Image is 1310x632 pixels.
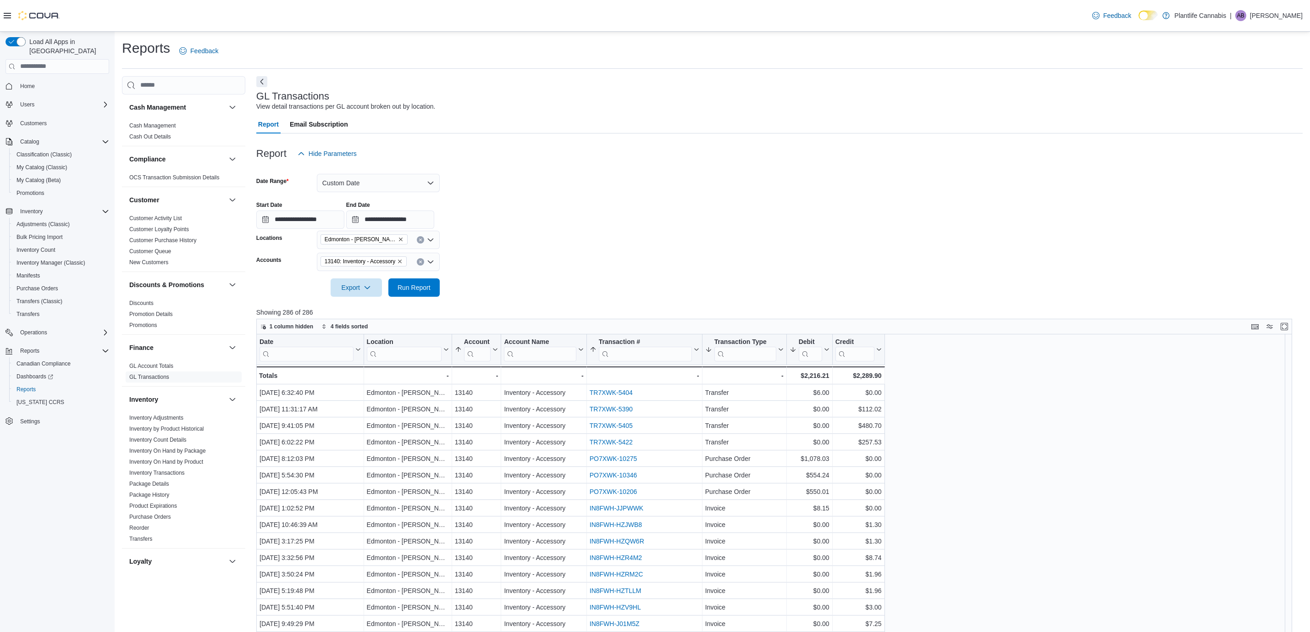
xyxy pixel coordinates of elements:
[129,215,182,222] a: Customer Activity List
[590,488,637,495] a: PO7XWK-10206
[504,404,583,415] div: Inventory - Accessory
[129,226,189,233] span: Customer Loyalty Points
[464,338,491,346] div: Account #
[13,397,68,408] a: [US_STATE] CCRS
[20,347,39,355] span: Reports
[317,174,440,192] button: Custom Date
[9,174,113,187] button: My Catalog (Beta)
[129,425,204,432] span: Inventory by Product Historical
[714,338,776,346] div: Transaction Type
[789,387,829,398] div: $6.00
[227,394,238,405] button: Inventory
[227,102,238,113] button: Cash Management
[260,338,361,361] button: Date
[129,448,206,454] a: Inventory On Hand by Package
[129,373,169,381] span: GL Transactions
[256,76,267,87] button: Next
[331,323,368,330] span: 4 fields sorted
[129,481,169,487] a: Package Details
[260,420,361,431] div: [DATE] 9:41:05 PM
[504,338,576,361] div: Account Name
[6,76,109,452] nav: Complex example
[227,279,238,290] button: Discounts & Promotions
[13,384,109,395] span: Reports
[13,219,73,230] a: Adjustments (Classic)
[9,148,113,161] button: Classification (Classic)
[13,371,57,382] a: Dashboards
[20,101,34,108] span: Users
[789,370,829,381] div: $2,216.21
[17,327,109,338] span: Operations
[1174,10,1226,21] p: Plantlife Cannabis
[9,244,113,256] button: Inventory Count
[13,257,109,268] span: Inventory Manager (Classic)
[590,405,633,413] a: TR7XWK-5390
[129,133,171,140] span: Cash Out Details
[13,162,71,173] a: My Catalog (Classic)
[129,122,176,129] a: Cash Management
[17,221,70,228] span: Adjustments (Classic)
[13,162,109,173] span: My Catalog (Classic)
[13,232,66,243] a: Bulk Pricing Import
[256,308,1303,317] p: Showing 286 of 286
[366,387,448,398] div: Edmonton - [PERSON_NAME]
[13,358,74,369] a: Canadian Compliance
[256,148,287,159] h3: Report
[504,453,583,464] div: Inventory - Accessory
[17,373,53,380] span: Dashboards
[259,370,361,381] div: Totals
[129,280,204,289] h3: Discounts & Promotions
[129,447,206,455] span: Inventory On Hand by Package
[705,437,784,448] div: Transfer
[599,338,692,361] div: Transaction # URL
[9,161,113,174] button: My Catalog (Classic)
[17,99,109,110] span: Users
[129,503,177,509] a: Product Expirations
[256,91,329,102] h3: GL Transactions
[129,414,183,421] span: Inventory Adjustments
[17,246,55,254] span: Inventory Count
[590,620,640,627] a: IN8FWH-J01M5Z
[1279,321,1290,332] button: Enter fullscreen
[20,83,35,90] span: Home
[256,234,282,242] label: Locations
[789,453,829,464] div: $1,078.03
[129,437,187,443] a: Inventory Count Details
[590,538,644,545] a: IN8FWH-HZQW6R
[129,343,225,352] button: Finance
[2,414,113,427] button: Settings
[13,296,66,307] a: Transfers (Classic)
[13,219,109,230] span: Adjustments (Classic)
[455,387,498,398] div: 13140
[13,296,109,307] span: Transfers (Classic)
[129,280,225,289] button: Discounts & Promotions
[129,525,149,531] a: Reorder
[1103,11,1131,20] span: Feedback
[129,237,197,244] a: Customer Purchase History
[9,218,113,231] button: Adjustments (Classic)
[705,338,784,361] button: Transaction Type
[13,188,109,199] span: Promotions
[331,278,382,297] button: Export
[366,404,448,415] div: Edmonton - [PERSON_NAME]
[17,285,58,292] span: Purchase Orders
[455,404,498,415] div: 13140
[590,455,637,462] a: PO7XWK-10275
[705,420,784,431] div: Transfer
[9,383,113,396] button: Reports
[9,269,113,282] button: Manifests
[129,322,157,328] a: Promotions
[590,504,643,512] a: IN8FWH-JJPWWK
[590,422,633,429] a: TR7XWK-5405
[835,420,881,431] div: $480.70
[2,98,113,111] button: Users
[129,155,225,164] button: Compliance
[1264,321,1275,332] button: Display options
[427,236,434,244] button: Open list of options
[590,571,643,578] a: IN8FWH-HZRM2C
[20,120,47,127] span: Customers
[835,370,881,381] div: $2,289.90
[129,374,169,380] a: GL Transactions
[129,395,158,404] h3: Inventory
